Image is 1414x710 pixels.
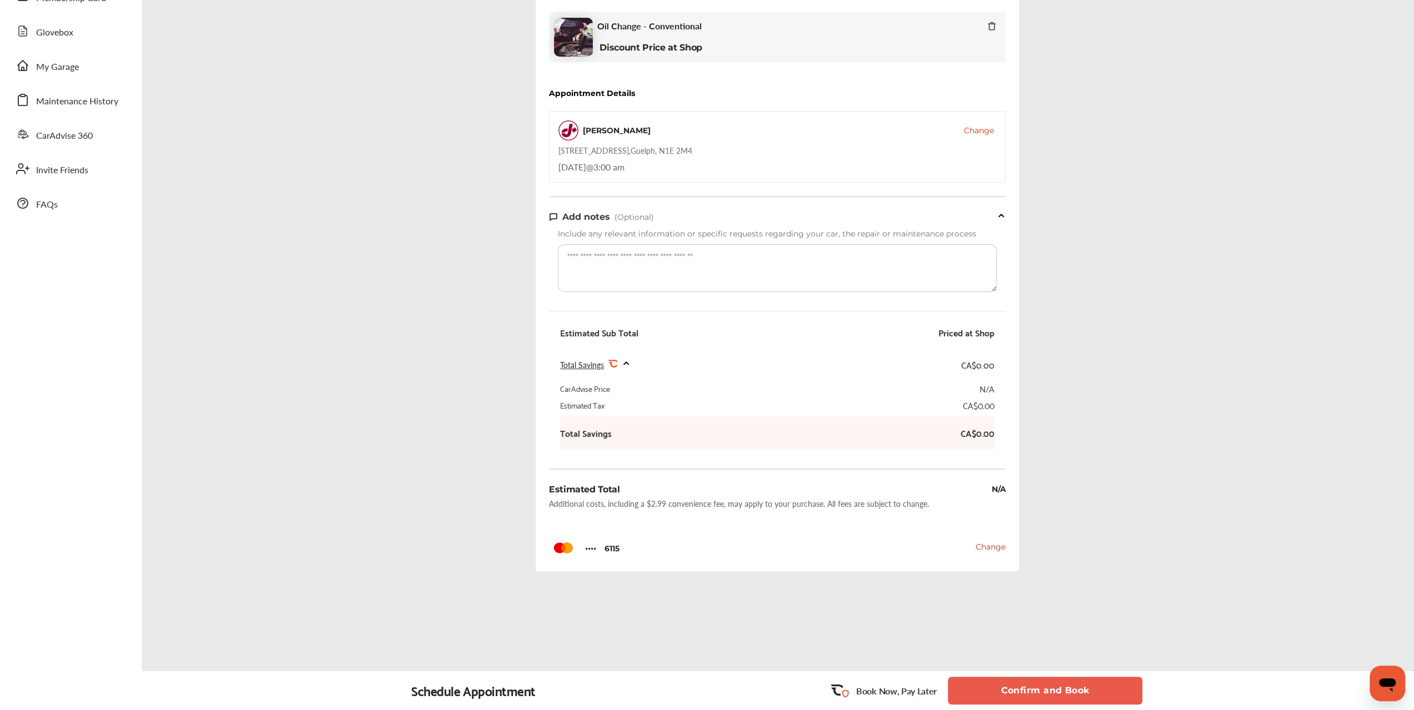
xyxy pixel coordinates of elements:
[558,120,578,140] img: logo-jiffylube.png
[36,94,118,109] span: Maintenance History
[599,42,702,53] b: Discount Price at Shop
[10,17,131,46] a: Glovebox
[10,154,131,183] a: Invite Friends
[560,327,638,338] div: Estimated Sub Total
[36,26,73,40] span: Glovebox
[604,543,619,553] span: 6115
[560,383,610,394] div: CarAdvise Price
[549,483,619,496] div: Estimated Total
[976,542,1006,552] span: Change
[597,21,702,31] span: Oil Change - Conventional
[560,359,604,370] span: Total Savings
[36,163,88,178] span: Invite Friends
[549,212,558,221] img: note-icon.db9493fa.svg
[549,89,635,98] div: Appointment Details
[961,357,995,372] div: CA$0.00
[583,125,651,136] div: [PERSON_NAME]
[961,427,995,439] b: CA$0.00
[549,498,929,509] div: Additional costs, including a $2.99 convenience fee, may apply to your purchase. All fees are sub...
[964,125,994,136] button: Change
[593,160,624,173] span: 3:00 am
[558,229,976,239] span: Include any relevant information or specific requests regarding your car, the repair or maintenan...
[558,145,692,156] div: [STREET_ADDRESS] , Guelph , N1E 2M4
[856,684,937,697] p: Book Now, Pay Later
[560,400,604,411] div: Estimated Tax
[562,212,610,222] span: Add notes
[586,160,593,173] span: @
[10,51,131,80] a: My Garage
[1370,666,1405,701] iframe: Button to launch messaging window
[560,427,612,439] b: Total Savings
[558,160,586,173] span: [DATE]
[36,60,79,74] span: My Garage
[36,129,93,143] span: CarAdvise 360
[963,400,995,411] div: CA$0.00
[614,212,654,222] span: (Optional)
[554,18,593,57] img: oil-change-thumb.jpg
[10,189,131,218] a: FAQs
[36,198,58,212] span: FAQs
[411,683,536,698] div: Schedule Appointment
[10,85,131,114] a: Maintenance History
[10,120,131,149] a: CarAdvise 360
[549,538,577,558] img: MasterCard.svg
[980,383,995,394] div: N/A
[938,327,995,338] div: Priced at Shop
[992,483,1006,496] div: N/A
[585,543,596,553] span: 6115
[948,677,1142,704] button: Confirm and Book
